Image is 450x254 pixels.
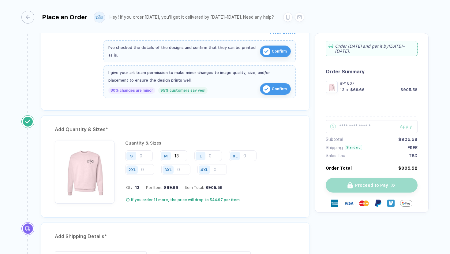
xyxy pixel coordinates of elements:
div: Sales Tax [326,153,345,158]
span: Confirm [272,46,287,56]
div: $905.58 [204,185,223,190]
img: master-card [359,198,369,208]
img: 1760031095649arkvg_nt_front.png [327,83,336,91]
div: $905.58 [398,166,418,171]
button: iconConfirm [260,83,291,95]
div: 3XL [164,167,172,172]
div: If you order 11 more, the price will drop to $44.97 per item. [131,197,241,202]
div: Standard [345,145,362,150]
div: 80% changes are minor [108,87,155,94]
div: I give your art team permission to make minor changes to image quality, size, and/or placement to... [108,69,291,84]
div: 13 [340,87,344,92]
div: Order Summary [326,69,418,75]
div: $69.66 [162,185,178,190]
div: S [130,153,133,158]
button: Apply [392,120,418,133]
div: $905.58 [398,137,418,142]
div: FREE [407,145,418,150]
img: icon [263,48,270,55]
div: Quantity & Sizes [125,141,296,145]
div: $69.66 [350,87,365,92]
div: TBD [409,153,418,158]
div: Order [DATE] and get it by [DATE]–[DATE] . [326,41,418,56]
div: x [346,87,349,92]
button: iconConfirm [260,46,291,57]
img: 1760031095649arkvg_nt_front.png [58,144,111,197]
div: L [200,153,202,158]
div: Item Total: [185,185,223,190]
div: Per Item: [146,185,178,190]
div: 4XL [201,167,208,172]
div: 2XL [128,167,136,172]
span: Confirm [272,84,287,94]
div: Place an Order [42,13,88,21]
img: GPay [400,197,412,209]
div: $905.58 [400,87,418,92]
div: 95% customers say yes! [158,87,208,94]
div: Hey! If you order [DATE], you'll get it delivered by [DATE]–[DATE]. Need any help? [110,15,274,20]
div: M [164,153,168,158]
img: Venmo [387,200,395,207]
div: #P1607 [340,81,418,86]
div: Order Total [326,166,352,171]
span: 13 [133,185,139,190]
div: XL [233,153,238,158]
div: Subtotal [326,137,343,142]
img: express [331,200,338,207]
img: Paypal [374,200,382,207]
div: Add Shipping Details [55,232,296,241]
img: user profile [94,12,105,23]
img: visa [344,198,354,208]
div: Add Quantity & Sizes [55,125,296,134]
div: Qty: [126,185,139,190]
div: I've checked the details of the designs and confirm that they can be printed as is. [108,44,257,59]
div: Apply [400,124,418,129]
img: icon [263,85,270,93]
div: Shipping [326,145,343,150]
